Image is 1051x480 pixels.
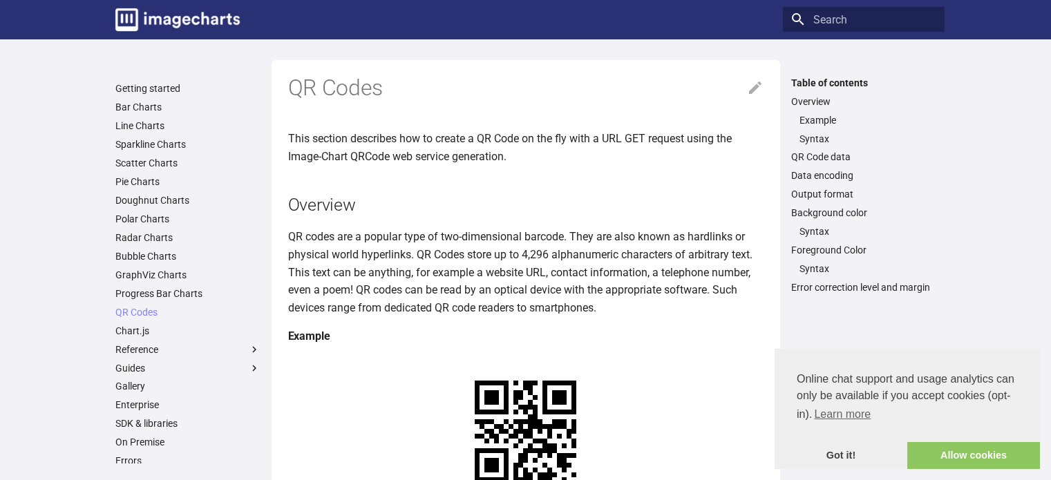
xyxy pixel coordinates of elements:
[775,349,1040,469] div: cookieconsent
[791,207,936,219] a: Background color
[791,188,936,200] a: Output format
[115,157,261,169] a: Scatter Charts
[791,262,936,275] nav: Foreground Color
[115,250,261,262] a: Bubble Charts
[783,77,945,89] label: Table of contents
[907,442,1040,470] a: allow cookies
[115,101,261,113] a: Bar Charts
[775,442,907,470] a: dismiss cookie message
[115,231,261,244] a: Radar Charts
[288,74,764,103] h1: QR Codes
[115,119,261,132] a: Line Charts
[115,306,261,318] a: QR Codes
[812,404,873,425] a: learn more about cookies
[115,8,240,31] img: logo
[115,417,261,430] a: SDK & libraries
[115,194,261,207] a: Doughnut Charts
[799,225,936,238] a: Syntax
[288,193,764,217] h2: Overview
[799,114,936,126] a: Example
[115,325,261,337] a: Chart.js
[799,262,936,275] a: Syntax
[799,133,936,145] a: Syntax
[791,169,936,182] a: Data encoding
[791,225,936,238] nav: Background color
[115,362,261,374] label: Guides
[797,371,1018,425] span: Online chat support and usage analytics can only be available if you accept cookies (opt-in).
[791,95,936,108] a: Overview
[115,380,261,392] a: Gallery
[783,77,945,294] nav: Table of contents
[288,228,764,316] p: QR codes are a popular type of two-dimensional barcode. They are also known as hardlinks or physi...
[791,281,936,294] a: Error correction level and margin
[115,269,261,281] a: GraphViz Charts
[115,399,261,411] a: Enterprise
[115,454,261,467] a: Errors
[783,7,945,32] input: Search
[791,244,936,256] a: Foreground Color
[115,138,261,151] a: Sparkline Charts
[115,436,261,448] a: On Premise
[791,151,936,163] a: QR Code data
[791,114,936,145] nav: Overview
[115,82,261,95] a: Getting started
[288,130,764,165] p: This section describes how to create a QR Code on the fly with a URL GET request using the Image-...
[115,343,261,356] label: Reference
[115,175,261,188] a: Pie Charts
[115,213,261,225] a: Polar Charts
[288,327,764,345] h4: Example
[115,287,261,300] a: Progress Bar Charts
[110,3,245,37] a: Image-Charts documentation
